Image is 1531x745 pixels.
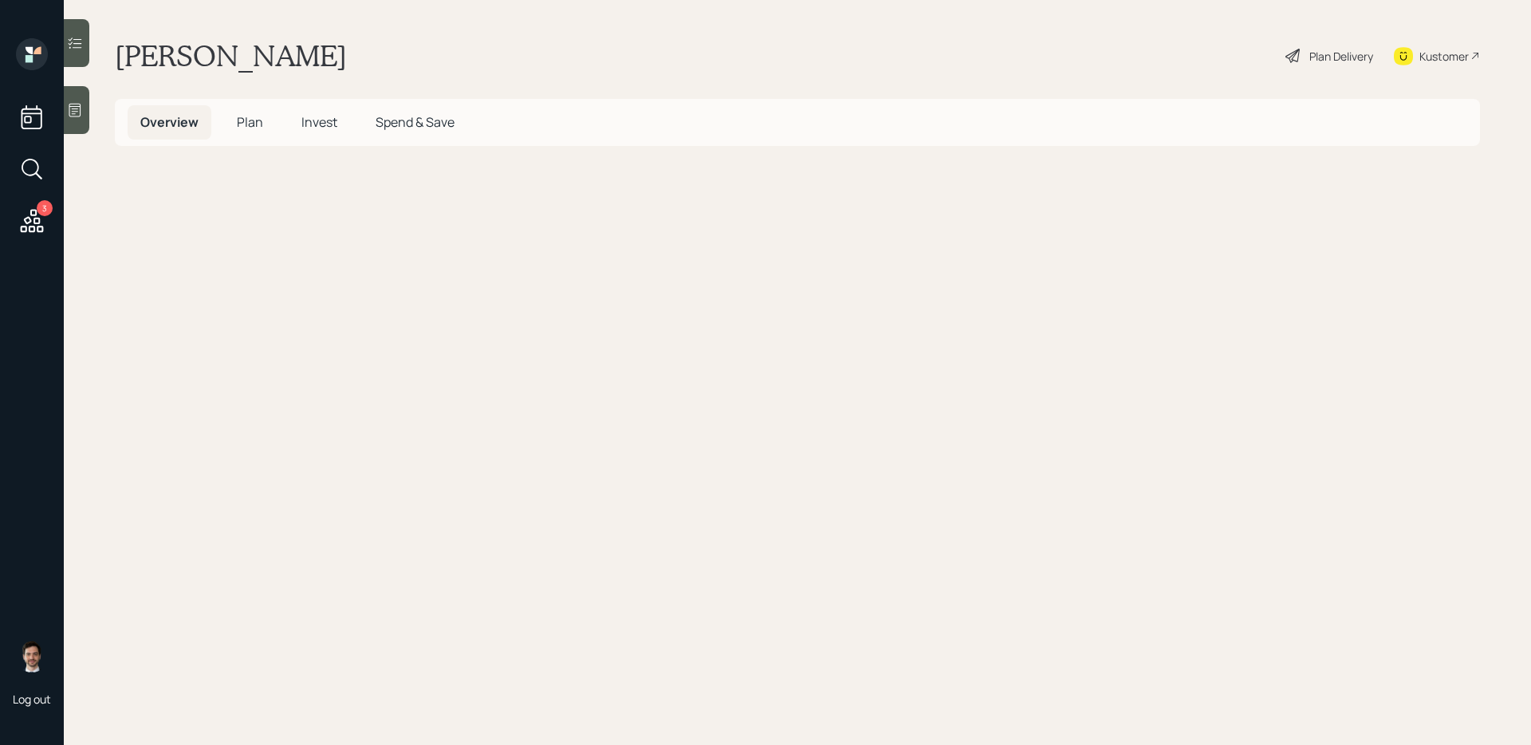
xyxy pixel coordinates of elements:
span: Overview [140,113,199,131]
img: jonah-coleman-headshot.png [16,641,48,672]
div: 3 [37,200,53,216]
span: Spend & Save [376,113,455,131]
div: Plan Delivery [1309,48,1373,65]
h1: [PERSON_NAME] [115,38,347,73]
div: Log out [13,692,51,707]
div: Kustomer [1419,48,1469,65]
span: Plan [237,113,263,131]
span: Invest [301,113,337,131]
